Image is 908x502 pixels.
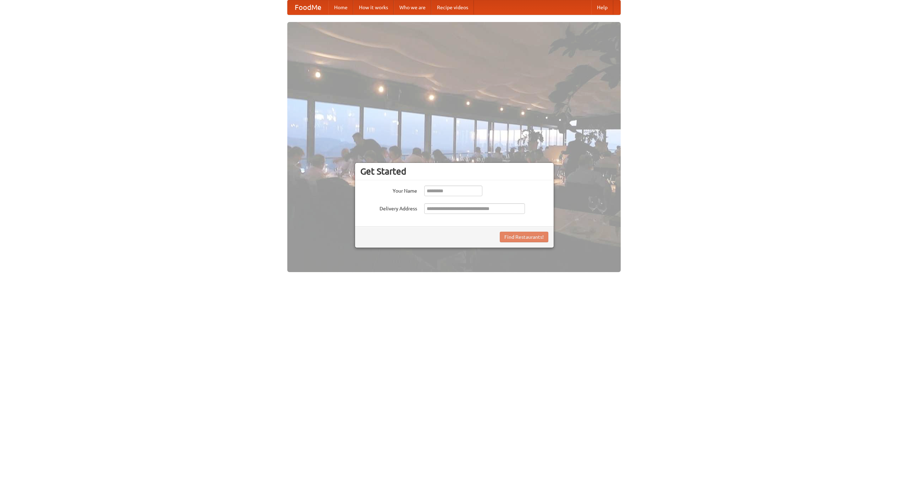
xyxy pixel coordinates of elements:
label: Your Name [360,186,417,194]
h3: Get Started [360,166,548,177]
a: Help [591,0,613,15]
a: Home [328,0,353,15]
a: Recipe videos [431,0,474,15]
a: Who we are [394,0,431,15]
button: Find Restaurants! [500,232,548,242]
a: FoodMe [288,0,328,15]
a: How it works [353,0,394,15]
label: Delivery Address [360,203,417,212]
